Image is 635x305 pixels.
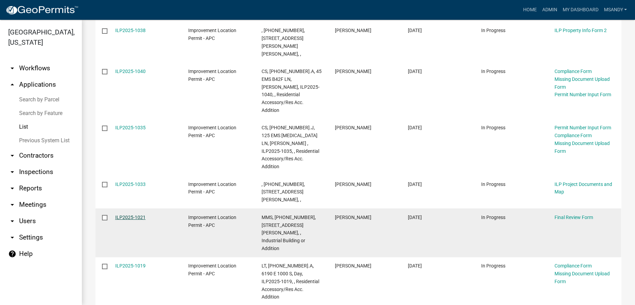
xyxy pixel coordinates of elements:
[115,215,146,220] a: ILP2025-1021
[481,263,505,268] span: In Progress
[262,181,305,203] span: , 003-062-042, 3377 E EAST RIDGE DR, Stump, ILP2025-1033, ,
[188,125,236,138] span: Improvement Location Permit - APC
[262,215,316,251] span: MMS, 088-000-007, 110 INNOVATION BLVD, Carl, ILP2025-1021, , Industrial Building or Addition
[481,215,505,220] span: In Progress
[555,92,611,97] a: Permit Number Input Form
[408,215,422,220] span: 08/14/2025
[481,125,505,130] span: In Progress
[555,215,593,220] a: Final Review Form
[601,3,630,16] a: msandy
[8,151,16,160] i: arrow_drop_down
[555,141,610,154] a: Missing Document Upload Form
[8,168,16,176] i: arrow_drop_down
[560,3,601,16] a: My Dashboard
[8,201,16,209] i: arrow_drop_down
[8,81,16,89] i: arrow_drop_up
[555,271,610,284] a: Missing Document Upload Form
[188,28,236,41] span: Improvement Location Permit - APC
[115,125,146,130] a: ILP2025-1035
[520,3,539,16] a: Home
[555,181,612,195] a: ILP Project Documents and Map
[481,69,505,74] span: In Progress
[188,181,236,195] span: Improvement Location Permit - APC
[262,263,319,300] span: LT, 019-043-002.A, 6190 E 1000 S, Day, ILP2025-1019, , Residential Accessory/Res Acc. Addition
[481,181,505,187] span: In Progress
[539,3,560,16] a: Admin
[8,233,16,242] i: arrow_drop_down
[481,28,505,33] span: In Progress
[335,69,371,74] span: Sharon Huston
[408,181,422,187] span: 08/16/2025
[555,76,610,90] a: Missing Document Upload Form
[335,181,371,187] span: BOBBIE STUMP
[335,28,371,33] span: Matt Burkholder
[335,263,371,268] span: Dana Day
[262,125,319,169] span: CS, 005-061-006.J, 125 EMS T3 LN, wassall , ILP2025-1035, , Residential Accessory/Res Acc. Addition
[8,217,16,225] i: arrow_drop_down
[115,69,146,74] a: ILP2025-1040
[555,69,592,74] a: Compliance Form
[188,215,236,228] span: Improvement Location Permit - APC
[262,69,322,113] span: CS, 005-083-299.A, 45 EMS B42F LN, Huston, ILP2025-1040, , Residential Accessory/Res Acc. Addition
[408,125,422,130] span: 08/17/2025
[188,69,236,82] span: Improvement Location Permit - APC
[188,263,236,276] span: Improvement Location Permit - APC
[555,125,611,130] a: Permit Number Input Form
[408,28,422,33] span: 08/18/2025
[408,263,422,268] span: 08/14/2025
[8,250,16,258] i: help
[8,64,16,72] i: arrow_drop_down
[408,69,422,74] span: 08/18/2025
[115,181,146,187] a: ILP2025-1033
[262,28,305,56] span: , 007-090-043, 10529 N MOORE ST, Burkholder, ILP2025-1038, ,
[8,184,16,192] i: arrow_drop_down
[115,263,146,268] a: ILP2025-1019
[115,28,146,33] a: ILP2025-1038
[555,28,607,33] a: ILP Property Info Form 2
[335,215,371,220] span: Aaron Carl
[555,263,592,268] a: Compliance Form
[335,125,371,130] span: Valerie Wassall
[555,133,592,138] a: Compliance Form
